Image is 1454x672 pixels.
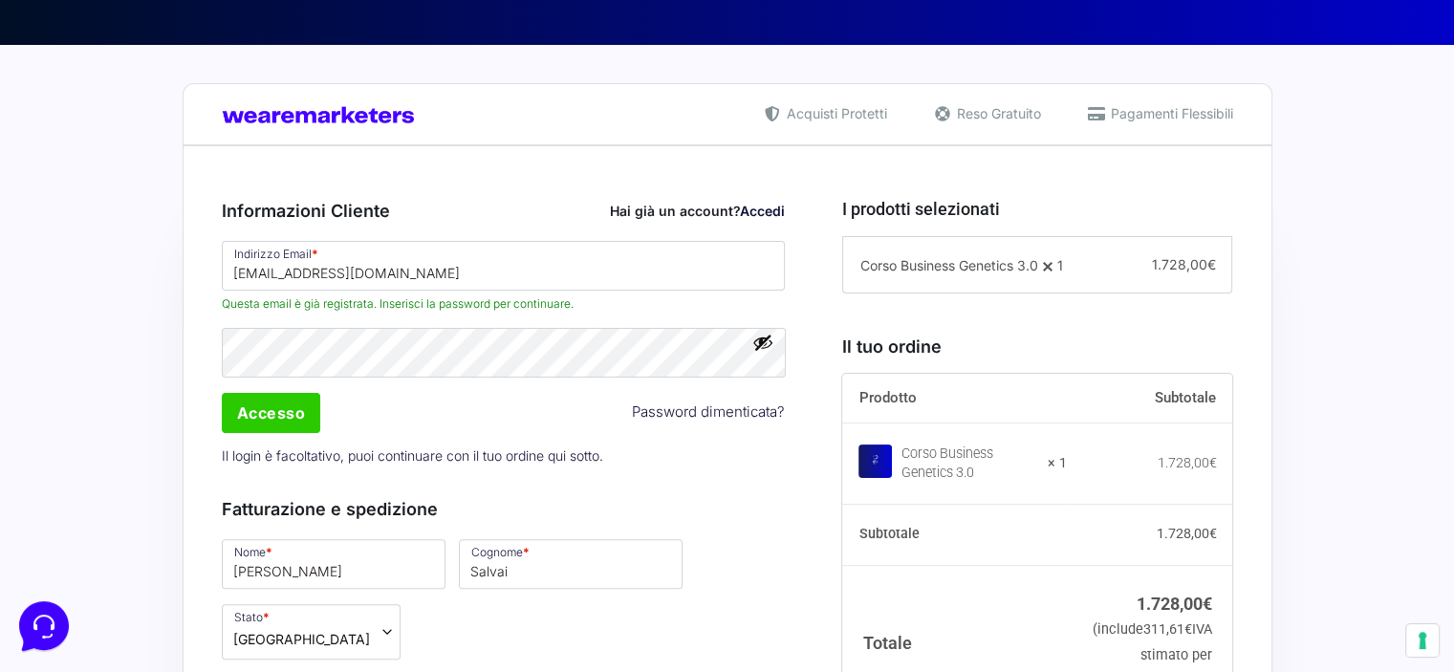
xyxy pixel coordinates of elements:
[31,76,163,92] span: Le tue conversazioni
[31,237,149,252] span: Trova una risposta
[43,278,313,297] input: Cerca un articolo...
[459,539,683,589] input: Cognome *
[1048,454,1067,473] strong: × 1
[842,505,1067,566] th: Subtotale
[222,539,445,589] input: Nome *
[632,401,785,423] a: Password dimenticata?
[222,496,786,522] h3: Fatturazione e spedizione
[1184,621,1192,638] span: €
[92,107,130,145] img: dark
[204,237,352,252] a: Apri Centro Assistenza
[842,334,1232,359] h3: Il tuo ordine
[233,629,370,649] span: Italia
[294,523,322,540] p: Aiuto
[15,597,73,655] iframe: Customerly Messenger Launcher
[610,201,785,221] div: Hai già un account?
[1067,374,1233,423] th: Subtotale
[842,374,1067,423] th: Prodotto
[1151,256,1215,272] span: 1.728,00
[215,436,792,475] p: Il login è facoltativo, puoi continuare con il tuo ordine qui sotto.
[1106,103,1233,123] span: Pagamenti Flessibili
[222,295,786,313] span: Questa email è già registrata. Inserisci la password per continuare.
[1157,455,1216,470] bdi: 1.728,00
[250,496,367,540] button: Aiuto
[133,496,250,540] button: Messaggi
[752,332,773,353] button: Mostra password
[740,203,785,219] a: Accedi
[1206,256,1215,272] span: €
[222,198,786,224] h3: Informazioni Cliente
[858,444,892,478] img: Corso Business Genetics 3.0
[901,444,1035,483] div: Corso Business Genetics 3.0
[952,103,1041,123] span: Reso Gratuito
[782,103,887,123] span: Acquisti Protetti
[124,172,282,187] span: Inizia una conversazione
[1143,621,1192,638] span: 311,61
[15,15,321,46] h2: Ciao da Marketers 👋
[1156,526,1216,541] bdi: 1.728,00
[31,107,69,145] img: dark
[1056,257,1062,273] span: 1
[1406,624,1439,657] button: Le tue preferenze relative al consenso per le tecnologie di tracciamento
[1208,526,1216,541] span: €
[222,604,401,660] span: Stato
[31,161,352,199] button: Inizia una conversazione
[859,257,1037,273] span: Corso Business Genetics 3.0
[222,393,321,433] input: Accesso
[15,496,133,540] button: Home
[1203,594,1212,614] span: €
[1208,455,1216,470] span: €
[1137,594,1212,614] bdi: 1.728,00
[61,107,99,145] img: dark
[842,196,1232,222] h3: I prodotti selezionati
[57,523,90,540] p: Home
[222,241,786,291] input: Indirizzo Email *
[165,523,217,540] p: Messaggi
